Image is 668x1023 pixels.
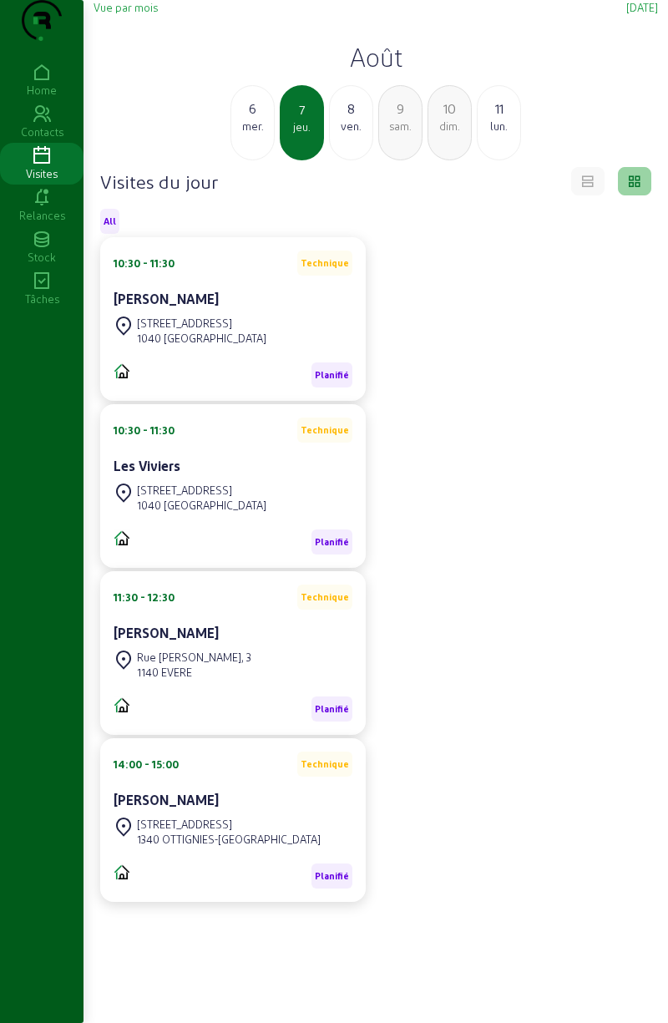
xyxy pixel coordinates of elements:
span: Planifié [315,703,349,715]
cam-card-title: [PERSON_NAME] [114,291,219,306]
span: [DATE] [626,1,658,13]
div: mer. [231,119,274,134]
span: All [104,215,116,227]
h4: Visites du jour [100,170,218,193]
div: 7 [281,99,322,119]
div: 10:30 - 11:30 [114,256,175,271]
div: 1040 [GEOGRAPHIC_DATA] [137,331,266,346]
div: jeu. [281,119,322,134]
div: 11:30 - 12:30 [114,590,175,605]
div: [STREET_ADDRESS] [137,483,266,498]
span: Planifié [315,536,349,548]
div: ven. [330,119,372,134]
div: dim. [428,119,471,134]
div: 9 [379,99,422,119]
div: 6 [231,99,274,119]
div: 1140 EVERE [137,665,251,680]
div: 1340 OTTIGNIES-[GEOGRAPHIC_DATA] [137,832,321,847]
span: Technique [301,591,349,603]
img: CIME [114,696,130,713]
div: 8 [330,99,372,119]
img: CIME [114,529,130,546]
img: CIME [114,362,130,379]
span: Planifié [315,870,349,882]
span: Planifié [315,369,349,381]
cam-card-title: Les Viviers [114,458,180,474]
div: Rue [PERSON_NAME], 3 [137,650,251,665]
cam-card-title: [PERSON_NAME] [114,625,219,641]
div: lun. [478,119,520,134]
div: 10:30 - 11:30 [114,423,175,438]
div: [STREET_ADDRESS] [137,817,321,832]
h2: Août [94,42,658,72]
div: 14:00 - 15:00 [114,757,179,772]
span: Technique [301,758,349,770]
div: sam. [379,119,422,134]
img: CIME [114,863,130,880]
div: 10 [428,99,471,119]
span: Technique [301,424,349,436]
span: Technique [301,257,349,269]
cam-card-title: [PERSON_NAME] [114,792,219,808]
div: 1040 [GEOGRAPHIC_DATA] [137,498,266,513]
div: 11 [478,99,520,119]
div: [STREET_ADDRESS] [137,316,266,331]
span: Vue par mois [94,1,158,13]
